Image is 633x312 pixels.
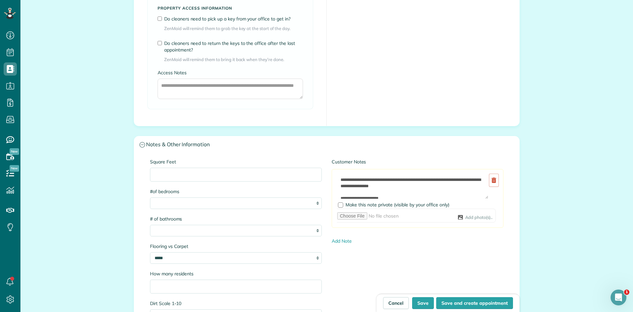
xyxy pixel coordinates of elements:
[164,25,303,32] span: ZenMaid will remind them to grab the key at the start of the day.
[383,297,409,309] a: Cancel
[164,16,303,22] label: Do cleaners need to pick up a key from your office to get in?
[10,148,19,155] span: New
[332,238,352,244] a: Add Note
[150,158,322,165] label: Square Feet
[346,202,449,208] span: Make this note private (visible by your office only)
[158,17,162,21] input: Do cleaners need to pick up a key from your office to get in?
[436,297,513,309] button: Save and create appointment
[332,158,503,165] label: Customer Notes
[158,6,303,10] h5: Property access information
[158,41,162,45] input: Do cleaners need to return the keys to the office after the last appointment?
[412,297,434,309] button: Save
[150,188,322,195] label: #of bedrooms
[158,69,303,76] label: Access Notes
[624,290,629,295] span: 1
[150,243,322,250] label: Flooring vs Carpet
[164,40,303,53] label: Do cleaners need to return the keys to the office after the last appointment?
[134,136,519,153] a: Notes & Other Information
[150,216,322,222] label: # of bathrooms
[150,270,322,277] label: How many residents
[10,165,19,172] span: New
[150,300,322,307] label: Dirt Scale 1-10
[164,56,303,63] span: ZenMaid will remind them to bring it back when they’re done.
[611,290,626,305] iframe: Intercom live chat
